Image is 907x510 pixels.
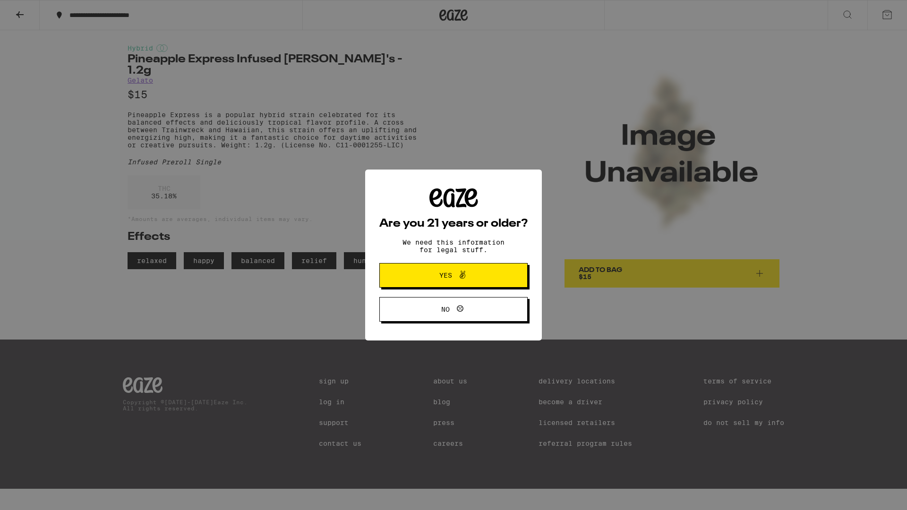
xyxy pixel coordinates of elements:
p: We need this information for legal stuff. [394,238,513,254]
button: Yes [379,263,528,288]
iframe: Opens a widget where you can find more information [848,482,898,505]
h2: Are you 21 years or older? [379,218,528,229]
button: No [379,297,528,322]
span: No [441,306,450,313]
span: Yes [439,272,452,279]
